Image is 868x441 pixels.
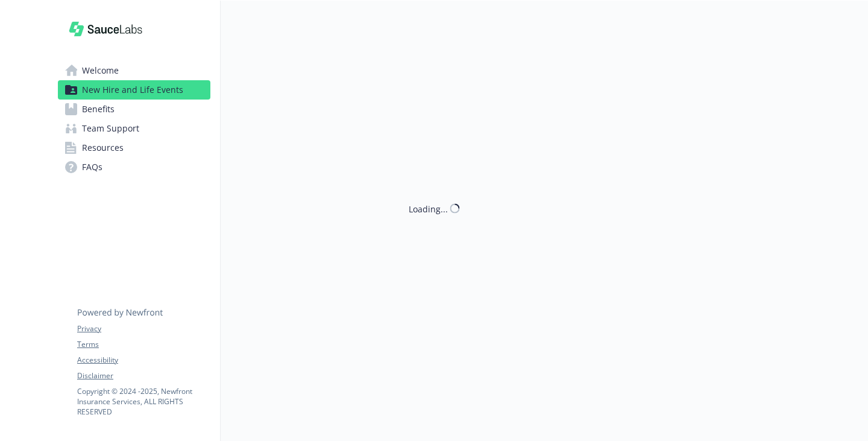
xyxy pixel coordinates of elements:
a: New Hire and Life Events [58,80,210,100]
div: Loading... [409,202,448,215]
span: New Hire and Life Events [82,80,183,100]
span: Team Support [82,119,139,138]
a: Accessibility [77,355,210,366]
a: Team Support [58,119,210,138]
a: Privacy [77,323,210,334]
a: Benefits [58,100,210,119]
span: FAQs [82,157,102,177]
a: Welcome [58,61,210,80]
span: Resources [82,138,124,157]
a: Resources [58,138,210,157]
p: Copyright © 2024 - 2025 , Newfront Insurance Services, ALL RIGHTS RESERVED [77,386,210,417]
a: Terms [77,339,210,350]
a: FAQs [58,157,210,177]
span: Welcome [82,61,119,80]
a: Disclaimer [77,370,210,381]
span: Benefits [82,100,115,119]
